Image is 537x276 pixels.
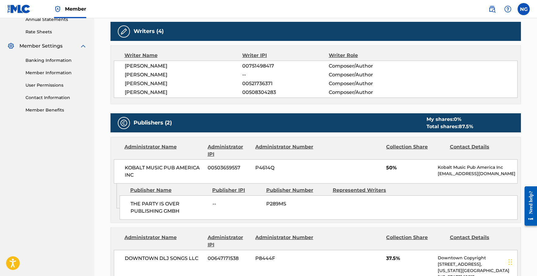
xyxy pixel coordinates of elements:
img: Writers [120,28,127,35]
span: Composer/Author [329,89,407,96]
span: Composer/Author [329,62,407,70]
span: 0 % [454,116,461,122]
span: -- [242,71,328,78]
a: Contact Information [25,95,87,101]
iframe: Resource Center [520,181,537,230]
span: Member Settings [19,42,63,50]
img: Member Settings [7,42,15,50]
span: Composer/Author [329,80,407,87]
span: -- [212,200,262,208]
p: [STREET_ADDRESS], [438,261,517,268]
span: DOWNTOWN DLJ SONGS LLC [125,255,203,262]
div: Administrator Name [124,234,203,248]
span: 37.5% [386,255,433,262]
span: Composer/Author [329,71,407,78]
span: Member [65,5,86,12]
span: [PERSON_NAME] [125,62,243,70]
div: Administrator IPI [208,234,251,248]
span: [PERSON_NAME] [125,71,243,78]
span: 00751498417 [242,62,328,70]
span: 50% [386,164,433,171]
h5: Writers (4) [134,28,164,35]
span: [PERSON_NAME] [125,80,243,87]
span: 00508304283 [242,89,328,96]
a: Public Search [486,3,498,15]
div: Administrator Number [255,234,314,248]
div: Administrator Number [255,143,314,158]
a: User Permissions [25,82,87,88]
h5: Publishers (2) [134,119,172,126]
img: search [488,5,496,13]
p: [EMAIL_ADDRESS][DOMAIN_NAME] [438,171,517,177]
div: Represented Writers [333,187,395,194]
div: Publisher Number [266,187,328,194]
div: Contact Details [450,234,509,248]
span: [PERSON_NAME] [125,89,243,96]
span: KOBALT MUSIC PUB AMERICA INC [125,164,203,179]
a: Member Benefits [25,107,87,113]
div: Help [502,3,514,15]
div: Total shares: [427,123,473,130]
img: Top Rightsholder [54,5,61,13]
div: Administrator IPI [208,143,251,158]
div: Drag [508,253,512,271]
div: Publisher IPI [212,187,262,194]
div: Administrator Name [124,143,203,158]
a: Annual Statements [25,16,87,23]
div: Collection Share [386,234,445,248]
span: P289MS [266,200,328,208]
div: Writer Role [329,52,407,59]
a: Member Information [25,70,87,76]
span: P4614Q [255,164,314,171]
span: 00503659557 [208,164,251,171]
iframe: Chat Widget [507,247,537,276]
div: Writer IPI [242,52,329,59]
div: Publisher Name [130,187,208,194]
img: Publishers [120,119,127,127]
p: Downtown Copyright [438,255,517,261]
span: 00521736371 [242,80,328,87]
div: Collection Share [386,143,445,158]
a: Banking Information [25,57,87,64]
div: Writer Name [124,52,243,59]
a: Rate Sheets [25,29,87,35]
img: MLC Logo [7,5,31,13]
span: THE PARTY IS OVER PUBLISHING GMBH [131,200,208,215]
span: P8444F [255,255,314,262]
img: expand [80,42,87,50]
p: Kobalt Music Pub America Inc [438,164,517,171]
div: Contact Details [450,143,509,158]
div: User Menu [518,3,530,15]
span: 00647171538 [208,255,251,262]
img: help [504,5,512,13]
div: My shares: [427,116,473,123]
span: 87.5 % [459,124,473,129]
